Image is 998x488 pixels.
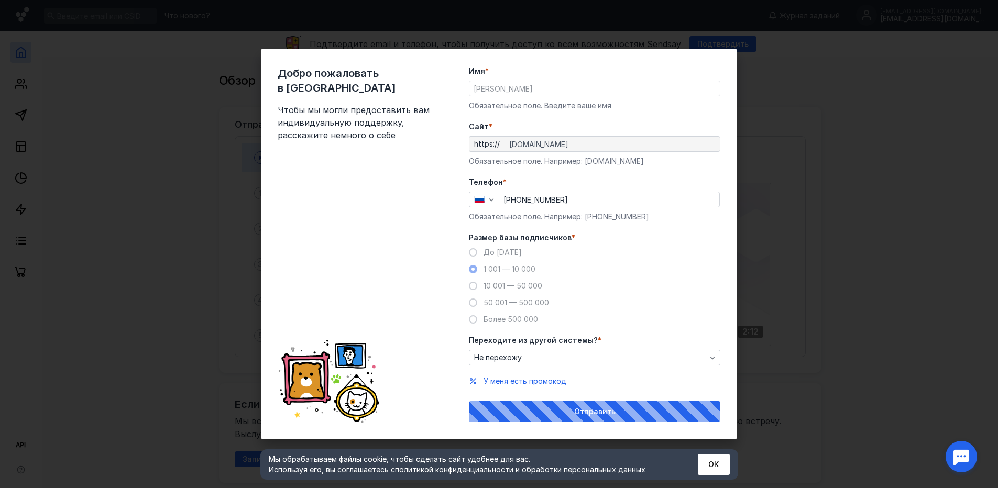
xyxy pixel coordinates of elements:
button: ОК [698,454,730,475]
span: Размер базы подписчиков [469,232,572,243]
span: У меня есть промокод [484,376,566,385]
button: Не перехожу [469,350,720,365]
span: Имя [469,66,485,76]
div: Обязательное поле. Введите ваше имя [469,101,720,111]
span: Переходите из другой системы? [469,335,598,346]
span: Не перехожу [474,353,522,362]
button: У меня есть промокод [484,376,566,386]
span: Чтобы мы могли предоставить вам индивидуальную поддержку, расскажите немного о себе [278,104,435,141]
div: Обязательное поле. Например: [PHONE_NUMBER] [469,212,720,222]
a: политикой конфиденциальности и обработки персональных данных [395,465,645,474]
span: Добро пожаловать в [GEOGRAPHIC_DATA] [278,66,435,95]
span: Cайт [469,121,489,132]
span: Телефон [469,177,503,187]
div: Мы обрабатываем файлы cookie, чтобы сделать сайт удобнее для вас. Используя его, вы соглашаетесь c [269,454,672,475]
div: Обязательное поле. Например: [DOMAIN_NAME] [469,156,720,167]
